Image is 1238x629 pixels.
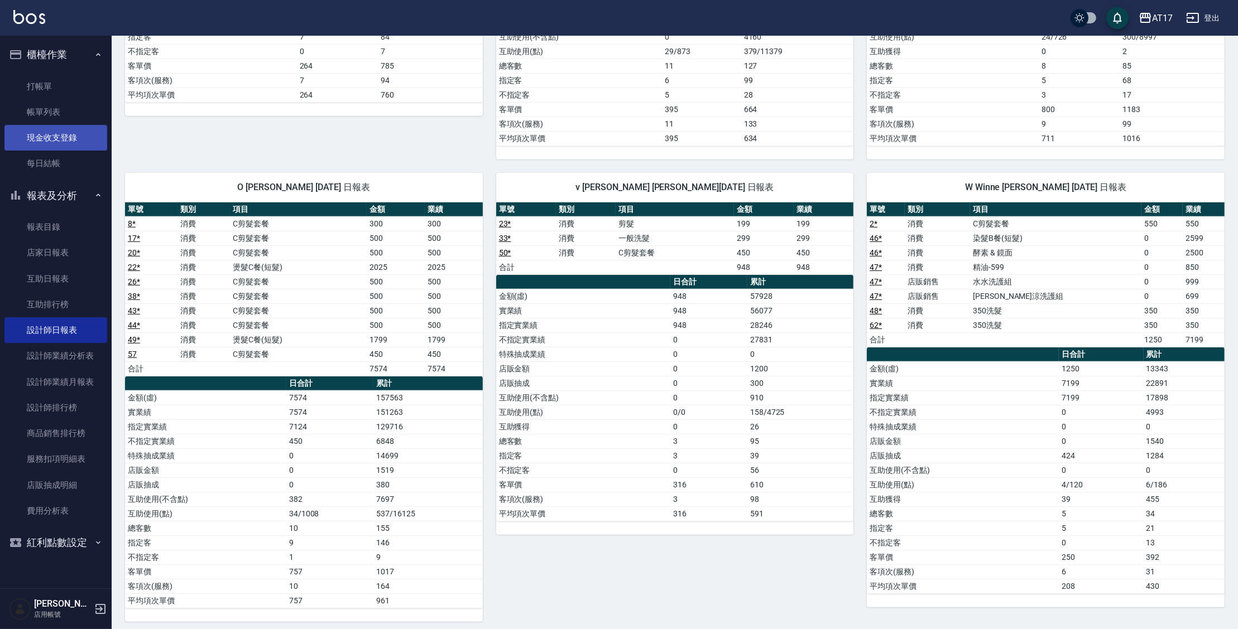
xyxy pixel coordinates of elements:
td: 消費 [905,260,970,274]
td: 合計 [867,332,905,347]
td: 染髮B餐(短髮) [970,231,1141,245]
td: 500 [425,231,483,245]
td: 1200 [747,361,853,376]
td: 127 [741,59,854,73]
span: v [PERSON_NAME] [PERSON_NAME][DATE] 日報表 [510,182,841,193]
th: 累計 [373,376,482,391]
td: 199 [794,216,853,231]
td: 店販抽成 [867,448,1059,463]
td: 1799 [425,332,483,347]
th: 項目 [970,202,1141,217]
td: 0 [1059,419,1144,434]
td: 0 [670,361,747,376]
td: 消費 [177,289,230,303]
td: 948 [734,260,794,274]
td: 6848 [373,434,482,448]
td: C剪髮套餐 [230,274,367,289]
a: 互助排行榜 [4,292,107,317]
th: 類別 [177,202,230,217]
td: 2025 [367,260,425,274]
th: 累計 [1144,347,1225,362]
td: 0 [670,376,747,390]
td: C剪髮套餐 [230,245,367,260]
td: 酵素 & 鏡面 [970,245,1141,260]
td: 264 [297,88,378,102]
th: 類別 [905,202,970,217]
th: 金額 [1141,202,1183,217]
td: 0 [1144,463,1225,477]
td: 316 [670,477,747,492]
td: C剪髮套餐 [230,231,367,245]
th: 日合計 [670,275,747,289]
td: 450 [794,245,853,260]
td: C剪髮套餐 [230,216,367,231]
td: 平均項次單價 [867,131,1039,146]
a: 現金收支登錄 [4,125,107,151]
td: 不指定客 [496,463,670,477]
td: 500 [425,289,483,303]
a: 店販抽成明細 [4,472,107,498]
td: 350洗髮 [970,318,1141,332]
td: 消費 [177,347,230,361]
td: 68 [1120,73,1225,88]
td: 不指定客 [867,88,1039,102]
td: 0 [1141,274,1183,289]
td: 消費 [905,318,970,332]
td: 店販金額 [125,463,286,477]
td: 1799 [367,332,425,347]
td: 17898 [1144,390,1225,405]
td: 1250 [1059,361,1144,376]
td: 特殊抽成業績 [867,419,1059,434]
td: 11 [663,59,741,73]
td: 157563 [373,390,482,405]
td: 0 [1141,289,1183,303]
td: 500 [425,274,483,289]
td: C剪髮套餐 [230,347,367,361]
td: 指定客 [496,73,663,88]
td: 平均項次單價 [125,88,297,102]
td: 39 [747,448,853,463]
td: 特殊抽成業績 [125,448,286,463]
td: 760 [378,88,482,102]
td: 84 [378,30,482,44]
td: 56 [747,463,853,477]
td: 0 [670,347,747,361]
td: 7124 [286,419,373,434]
a: 57 [128,350,137,359]
td: 不指定客 [125,44,297,59]
th: 日合計 [286,376,373,391]
td: 94 [378,73,482,88]
td: 7 [297,30,378,44]
table: a dense table [125,376,483,608]
td: 7574 [286,405,373,419]
td: 299 [794,231,853,245]
td: 店販銷售 [905,289,970,303]
td: 299 [734,231,794,245]
td: 17 [1120,88,1225,102]
td: 0 [663,30,741,44]
td: 7574 [367,361,425,376]
td: 合計 [496,260,556,274]
td: 350洗髮 [970,303,1141,318]
td: 實業績 [496,303,670,318]
td: 消費 [177,260,230,274]
table: a dense table [496,202,854,275]
td: 指定實業績 [867,390,1059,405]
td: 550 [1183,216,1225,231]
td: 300 [367,216,425,231]
table: a dense table [125,202,483,376]
td: 24/726 [1039,30,1120,44]
td: 380 [373,477,482,492]
a: 店家日報表 [4,240,107,265]
td: 350 [1141,318,1183,332]
td: 消費 [556,231,616,245]
td: 消費 [556,245,616,260]
td: 28 [741,88,854,102]
td: 店販金額 [867,434,1059,448]
td: 664 [741,102,854,117]
td: 互助獲得 [867,44,1039,59]
td: 95 [747,434,853,448]
td: 948 [670,303,747,318]
a: 服務扣項明細表 [4,446,107,472]
table: a dense table [496,275,854,521]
